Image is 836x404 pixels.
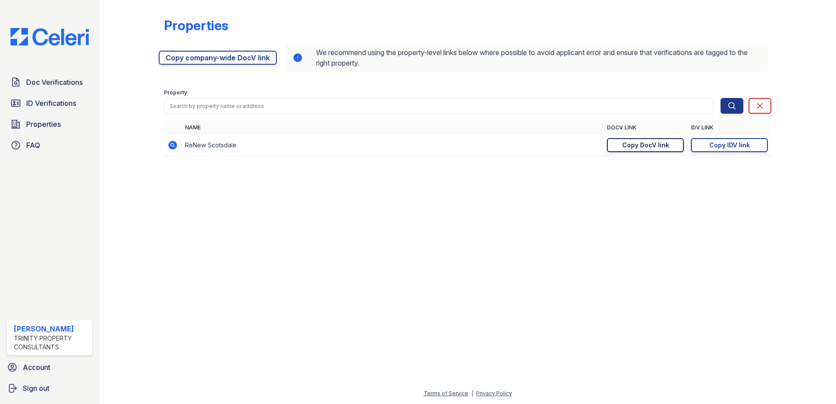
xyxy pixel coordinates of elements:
div: Copy DocV link [622,141,669,150]
a: Sign out [3,380,96,397]
span: Doc Verifications [26,77,83,87]
span: Account [23,362,50,373]
th: IDV Link [687,121,771,135]
span: Sign out [23,383,49,394]
div: Properties [164,17,228,33]
div: We recommend using the property-level links below where possible to avoid applicant error and ens... [286,44,768,72]
a: Account [3,359,96,376]
th: Name [181,121,603,135]
a: FAQ [7,136,92,154]
a: Terms of Service [424,390,468,397]
div: | [471,390,473,397]
img: CE_Logo_Blue-a8612792a0a2168367f1c8372b55b34899dd931a85d93a1a3d3e32e68fde9ad4.png [3,28,96,45]
a: ID Verifications [7,94,92,112]
td: ReNew Scotsdale [181,135,603,156]
span: FAQ [26,140,40,150]
div: Copy IDV link [709,141,750,150]
a: Copy company-wide DocV link [159,51,277,65]
th: DocV Link [603,121,687,135]
a: Privacy Policy [476,390,512,397]
input: Search by property name or address [164,98,714,114]
label: Property [164,89,187,96]
a: Doc Verifications [7,73,92,91]
span: Properties [26,119,61,129]
a: Copy DocV link [607,138,684,152]
a: Copy IDV link [691,138,768,152]
span: ID Verifications [26,98,76,108]
div: [PERSON_NAME] [14,324,89,334]
div: Trinity Property Consultants [14,334,89,352]
a: Properties [7,115,92,133]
